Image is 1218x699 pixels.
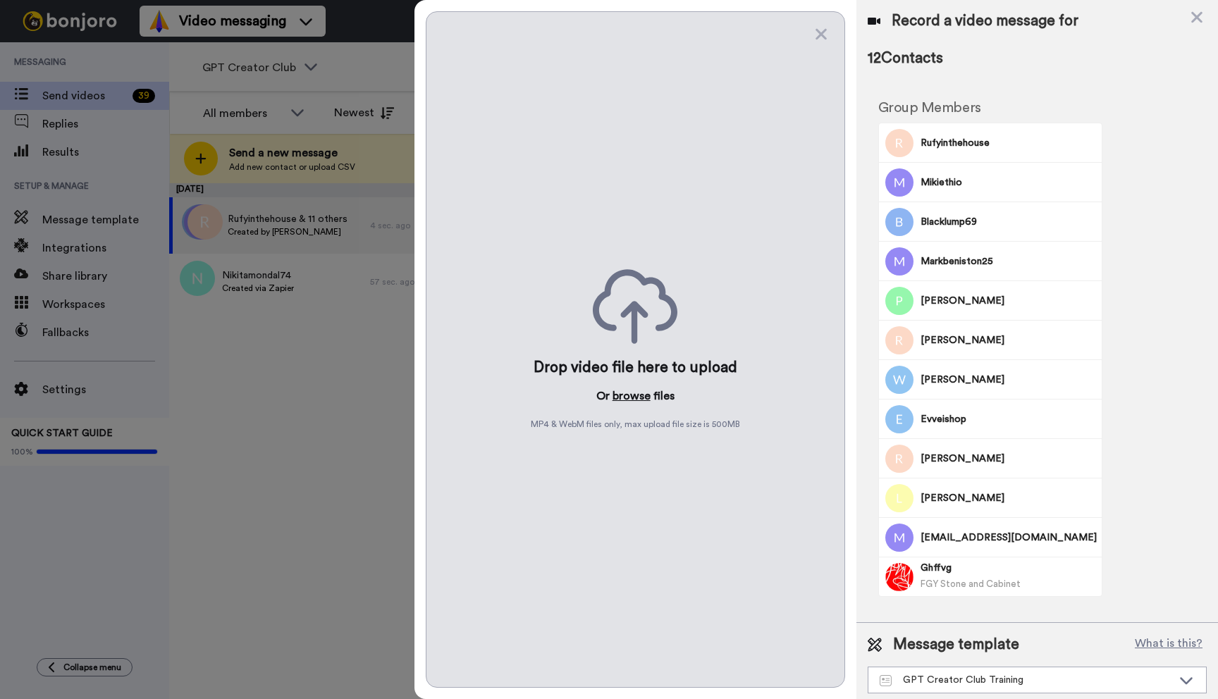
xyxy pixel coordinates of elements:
img: Image of Markbeniston25 [885,247,914,276]
img: Message-temps.svg [880,675,892,686]
p: Or files [596,388,675,404]
span: MP4 & WebM files only, max upload file size is 500 MB [531,419,740,430]
img: Image of William [885,366,914,394]
img: Image of Robert [885,326,914,354]
span: Message template [893,634,1019,655]
img: Image of Randy [885,445,914,473]
h2: Group Members [878,100,1102,116]
span: [PERSON_NAME] [921,491,1097,505]
span: [PERSON_NAME] [921,333,1097,347]
img: Image of Blacklump69 [885,208,914,236]
span: Markbeniston25 [921,254,1097,268]
img: Image of Rufyinthehouse [885,129,914,157]
span: [PERSON_NAME] [921,294,1097,308]
span: Ghffvg [921,561,1097,575]
img: Image of Ghffvg [885,563,914,591]
span: [PERSON_NAME] [921,373,1097,387]
span: Evveishop [921,412,1097,426]
img: Image of Mcnelly2024@gmail.com [885,524,914,552]
span: [PERSON_NAME] [921,452,1097,466]
button: browse [613,388,651,404]
img: Image of Peter [885,287,914,315]
div: GPT Creator Club Training [880,673,1172,687]
img: Image of Evveishop [885,405,914,433]
div: Drop video file here to upload [534,358,737,378]
span: [EMAIL_ADDRESS][DOMAIN_NAME] [921,531,1097,545]
img: Image of Mikiethio [885,168,914,197]
span: Blacklump69 [921,215,1097,229]
img: Image of Lori [885,484,914,512]
span: Rufyinthehouse [921,136,1097,150]
span: Mikiethio [921,175,1097,190]
button: What is this? [1131,634,1207,655]
span: FGY Stone and Cabinet [921,579,1021,588]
